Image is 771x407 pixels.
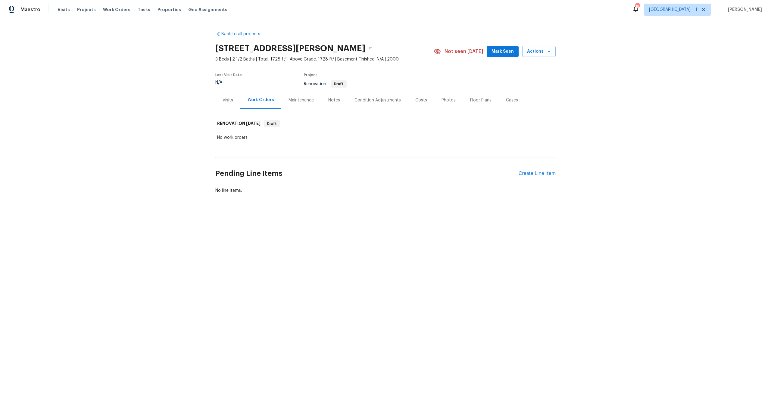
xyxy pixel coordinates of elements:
a: Back to all projects [215,31,273,37]
button: Mark Seen [487,46,519,57]
div: No line items. [215,188,556,194]
span: Draft [332,82,346,86]
div: Floor Plans [470,97,492,103]
div: Maintenance [289,97,314,103]
span: 3 Beds | 2 1/2 Baths | Total: 1728 ft² | Above Grade: 1728 ft² | Basement Finished: N/A | 2000 [215,56,434,62]
div: Create Line Item [519,171,556,176]
span: Tasks [138,8,150,12]
span: Work Orders [103,7,130,13]
span: Properties [158,7,181,13]
div: Work Orders [248,97,274,103]
div: Visits [223,97,233,103]
span: Draft [265,121,279,127]
h2: Pending Line Items [215,160,519,188]
span: Projects [77,7,96,13]
span: [PERSON_NAME] [726,7,762,13]
span: Last Visit Date [215,73,242,77]
span: Visits [58,7,70,13]
h6: RENOVATION [217,120,261,127]
div: Condition Adjustments [354,97,401,103]
div: RENOVATION [DATE]Draft [215,114,556,133]
div: Cases [506,97,518,103]
span: Renovation [304,82,347,86]
h2: [STREET_ADDRESS][PERSON_NAME] [215,45,365,51]
span: Project [304,73,317,77]
span: Mark Seen [492,48,514,55]
span: [GEOGRAPHIC_DATA] + 1 [649,7,697,13]
button: Copy Address [365,43,376,54]
span: [DATE] [246,121,261,126]
span: Geo Assignments [188,7,227,13]
div: Photos [442,97,456,103]
button: Actions [522,46,556,57]
div: 18 [635,4,639,10]
div: N/A [215,80,242,85]
div: Notes [328,97,340,103]
span: Not seen [DATE] [445,48,483,54]
span: Actions [527,48,551,55]
div: No work orders. [217,135,554,141]
span: Maestro [20,7,40,13]
div: Costs [415,97,427,103]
